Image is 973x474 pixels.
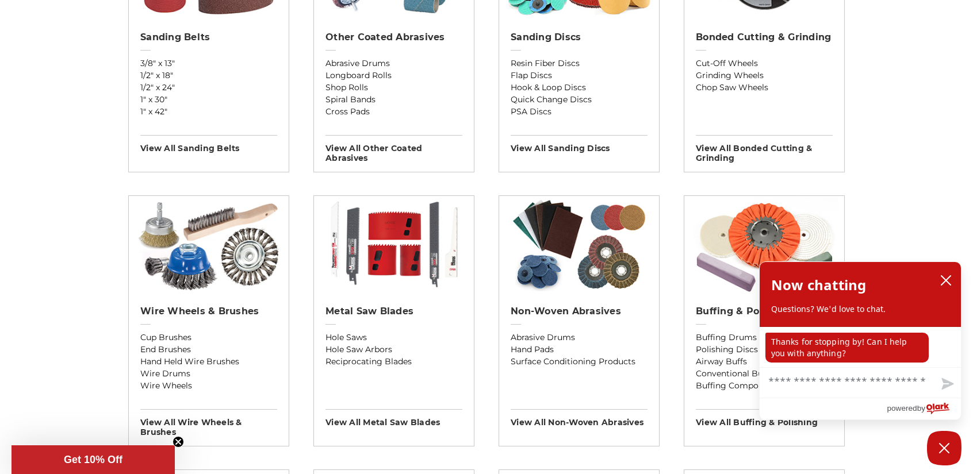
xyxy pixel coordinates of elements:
[325,57,462,70] a: Abrasive Drums
[511,57,648,70] a: Resin Fiber Discs
[140,356,277,368] a: Hand Held Wire Brushes
[511,332,648,344] a: Abrasive Drums
[760,327,961,367] div: chat
[511,82,648,94] a: Hook & Loop Discs
[325,332,462,344] a: Hole Saws
[325,82,462,94] a: Shop Rolls
[140,380,277,392] a: Wire Wheels
[140,106,277,118] a: 1" x 42"
[887,401,917,415] span: powered
[325,70,462,82] a: Longboard Rolls
[325,135,462,163] h3: View All other coated abrasives
[325,94,462,106] a: Spiral Bands
[690,196,839,294] img: Buffing & Polishing
[140,32,277,43] h2: Sanding Belts
[511,306,648,317] h2: Non-woven Abrasives
[887,398,961,419] a: Powered by Olark
[511,70,648,82] a: Flap Discs
[140,70,277,82] a: 1/2" x 18"
[320,196,469,294] img: Metal Saw Blades
[696,332,833,344] a: Buffing Drums
[511,32,648,43] h2: Sanding Discs
[325,409,462,427] h3: View All metal saw blades
[917,401,925,415] span: by
[937,272,955,289] button: close chatbox
[140,94,277,106] a: 1" x 30"
[511,135,648,153] h3: View All sanding discs
[64,454,122,465] span: Get 10% Off
[696,135,833,163] h3: View All bonded cutting & grinding
[696,306,833,317] h2: Buffing & Polishing
[696,368,833,380] a: Conventional Buffs
[505,196,654,294] img: Non-woven Abrasives
[696,32,833,43] h2: Bonded Cutting & Grinding
[927,431,961,465] button: Close Chatbox
[140,82,277,94] a: 1/2" x 24"
[12,445,175,474] div: Get 10% OffClose teaser
[325,356,462,368] a: Reciprocating Blades
[140,135,277,153] h3: View All sanding belts
[511,409,648,427] h3: View All non-woven abrasives
[325,344,462,356] a: Hole Saw Arbors
[140,409,277,437] h3: View All wire wheels & brushes
[511,356,648,368] a: Surface Conditioning Products
[135,196,284,294] img: Wire Wheels & Brushes
[759,261,961,420] div: olark chatbox
[325,306,462,317] h2: Metal Saw Blades
[173,436,184,448] button: Close teaser
[696,70,833,82] a: Grinding Wheels
[696,356,833,368] a: Airway Buffs
[511,106,648,118] a: PSA Discs
[932,371,961,398] button: Send message
[696,380,833,392] a: Buffing Compounds
[771,303,949,315] p: Questions? We'd love to chat.
[325,106,462,118] a: Cross Pads
[511,94,648,106] a: Quick Change Discs
[696,57,833,70] a: Cut-Off Wheels
[140,57,277,70] a: 3/8" x 13"
[696,409,833,427] h3: View All buffing & polishing
[765,333,929,363] p: Thanks for stopping by! Can I help you with anything?
[140,368,277,380] a: Wire Drums
[140,344,277,356] a: End Brushes
[325,32,462,43] h2: Other Coated Abrasives
[140,306,277,317] h2: Wire Wheels & Brushes
[771,273,866,296] h2: Now chatting
[696,82,833,94] a: Chop Saw Wheels
[511,344,648,356] a: Hand Pads
[696,344,833,356] a: Polishing Discs
[140,332,277,344] a: Cup Brushes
